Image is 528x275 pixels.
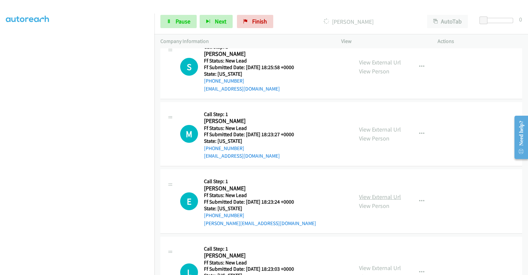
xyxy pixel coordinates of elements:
a: View External Url [359,59,401,66]
a: [PERSON_NAME][EMAIL_ADDRESS][DOMAIN_NAME] [204,220,316,226]
p: View [341,37,426,45]
a: [PHONE_NUMBER] [204,78,244,84]
div: The call is yet to be attempted [180,192,198,210]
h5: Call Step: 1 [204,111,302,118]
button: AutoTab [427,15,468,28]
span: Next [215,18,226,25]
a: [PHONE_NUMBER] [204,145,244,151]
h1: S [180,58,198,76]
h2: [PERSON_NAME] [204,252,302,259]
div: 0 [519,15,522,24]
h5: Ff Status: New Lead [204,192,316,199]
a: View External Url [359,126,401,133]
a: [EMAIL_ADDRESS][DOMAIN_NAME] [204,153,280,159]
h5: Ff Status: New Lead [204,259,347,266]
h5: State: [US_STATE] [204,71,302,77]
a: View External Url [359,264,401,272]
div: The call is yet to be attempted [180,125,198,143]
span: Finish [252,18,267,25]
div: Delay between calls (in seconds) [483,18,513,23]
span: Pause [176,18,190,25]
a: [PHONE_NUMBER] [204,212,244,218]
h5: Call Step: 1 [204,178,316,185]
a: View External Url [359,193,401,201]
h2: [PERSON_NAME] [204,185,302,192]
p: [PERSON_NAME] [282,17,415,26]
a: View Person [359,135,389,142]
a: [EMAIL_ADDRESS][DOMAIN_NAME] [204,86,280,92]
p: Company Information [160,37,329,45]
h5: State: [US_STATE] [204,138,302,144]
a: View Person [359,67,389,75]
h5: Ff Submitted Date: [DATE] 18:23:24 +0000 [204,199,316,205]
h5: State: [US_STATE] [204,205,316,212]
h1: M [180,125,198,143]
h5: Ff Submitted Date: [DATE] 18:23:03 +0000 [204,266,347,272]
h2: [PERSON_NAME] [204,117,302,125]
h5: Ff Status: New Lead [204,58,302,64]
button: Next [200,15,233,28]
h5: Call Step: 1 [204,246,347,252]
h5: Ff Submitted Date: [DATE] 18:25:58 +0000 [204,64,302,71]
h5: Ff Submitted Date: [DATE] 18:23:27 +0000 [204,131,302,138]
h5: Ff Status: New Lead [204,125,302,132]
iframe: Resource Center [509,111,528,164]
p: Actions [438,37,522,45]
a: Pause [160,15,197,28]
h1: E [180,192,198,210]
h2: [PERSON_NAME] [204,50,302,58]
a: Finish [237,15,273,28]
a: View Person [359,202,389,210]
